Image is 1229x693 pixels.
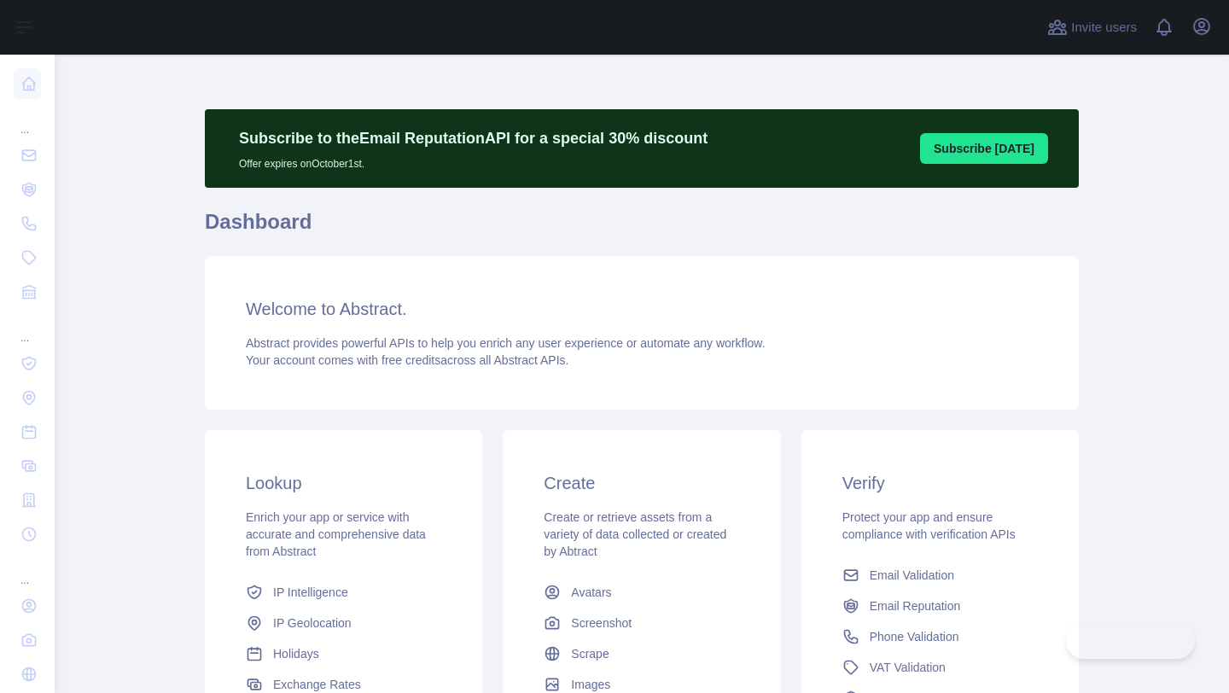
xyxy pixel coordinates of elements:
span: Images [571,676,610,693]
button: Subscribe [DATE] [920,133,1048,164]
div: ... [14,553,41,587]
span: Exchange Rates [273,676,361,693]
a: Email Reputation [836,591,1045,621]
a: Email Validation [836,560,1045,591]
a: IP Geolocation [239,608,448,638]
span: Email Validation [870,567,954,584]
span: IP Geolocation [273,614,352,632]
span: Protect your app and ensure compliance with verification APIs [842,510,1016,541]
span: Holidays [273,645,319,662]
a: Holidays [239,638,448,669]
a: Scrape [537,638,746,669]
span: Create or retrieve assets from a variety of data collected or created by Abtract [544,510,726,558]
span: VAT Validation [870,659,946,676]
span: Screenshot [571,614,632,632]
h3: Welcome to Abstract. [246,297,1038,321]
span: Phone Validation [870,628,959,645]
p: Offer expires on October 1st. [239,150,708,171]
span: Avatars [571,584,611,601]
h3: Lookup [246,471,441,495]
span: Invite users [1071,18,1137,38]
h3: Verify [842,471,1038,495]
a: VAT Validation [836,652,1045,683]
iframe: Toggle Customer Support [1066,623,1195,659]
div: ... [14,311,41,345]
button: Invite users [1044,14,1140,41]
a: Avatars [537,577,746,608]
p: Subscribe to the Email Reputation API for a special 30 % discount [239,126,708,150]
span: Your account comes with across all Abstract APIs. [246,353,568,367]
a: Screenshot [537,608,746,638]
h3: Create [544,471,739,495]
h1: Dashboard [205,208,1079,249]
span: Email Reputation [870,597,961,614]
span: Scrape [571,645,609,662]
a: Phone Validation [836,621,1045,652]
span: IP Intelligence [273,584,348,601]
div: ... [14,102,41,137]
a: IP Intelligence [239,577,448,608]
span: Abstract provides powerful APIs to help you enrich any user experience or automate any workflow. [246,336,766,350]
span: free credits [382,353,440,367]
span: Enrich your app or service with accurate and comprehensive data from Abstract [246,510,426,558]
